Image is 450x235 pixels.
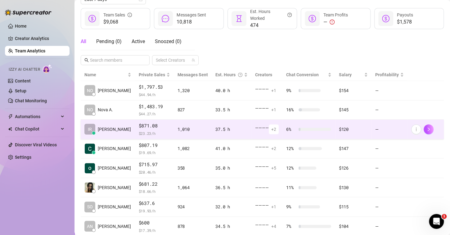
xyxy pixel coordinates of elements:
[90,57,141,64] input: Search members
[103,18,132,26] span: $9,068
[84,71,126,78] span: Name
[382,15,389,22] span: dollar-circle
[287,8,292,22] span: question-circle
[271,87,276,94] span: + 1
[397,18,413,26] span: $1,578
[371,158,407,178] td: —
[139,219,170,227] span: $600
[323,12,348,17] span: Team Profits
[81,69,135,81] th: Name
[15,124,59,134] span: Chat Copilot
[9,67,40,73] span: Izzy AI Chatter
[339,145,368,152] div: $147
[84,58,89,62] span: search
[98,184,131,191] span: [PERSON_NAME]
[139,72,165,77] span: Private Sales
[177,12,206,17] span: Messages Sent
[271,126,276,133] span: + 2
[371,197,407,217] td: —
[255,202,279,212] div: — — — —
[128,11,132,18] span: info-circle
[215,87,247,94] div: 40.0 h
[177,18,206,26] span: 10,818
[178,223,208,230] div: 878
[15,112,59,122] span: Automations
[371,178,407,197] td: —
[98,126,131,133] span: [PERSON_NAME]
[15,24,27,29] a: Home
[85,182,95,193] img: Joy Gabrielle P…
[286,72,319,77] span: Chat Conversion
[271,223,276,230] span: + 4
[178,106,208,113] div: 827
[5,9,52,16] img: logo-BBDzfeDw.svg
[286,203,296,210] span: 9 %
[323,18,348,26] div: —
[87,87,93,94] span: NO
[286,126,296,133] span: 6 %
[330,20,335,24] span: exclamation-circle
[178,165,208,171] div: 358
[339,72,352,77] span: Salary
[15,142,57,147] a: Discover Viral Videos
[339,126,368,133] div: $120
[308,15,316,22] span: dollar-circle
[178,72,208,77] span: Messages Sent
[215,71,242,78] div: Est. Hours
[139,130,170,136] span: $ 23.23 /h
[271,145,276,152] span: + 2
[178,145,208,152] div: 1,082
[15,33,65,43] a: Creator Analytics
[15,48,45,53] a: Team Analytics
[43,64,52,73] img: AI Chatter
[98,165,131,171] span: [PERSON_NAME]
[178,126,208,133] div: 1,010
[235,15,243,22] span: hourglass
[442,214,447,219] span: 1
[255,221,279,231] div: — — — —
[429,214,444,229] iframe: Intercom live chat
[339,106,368,113] div: $145
[139,208,170,214] span: $ 19.93 /h
[375,72,399,77] span: Profitability
[162,15,169,22] span: message
[139,111,170,117] span: $ 44.27 /h
[15,155,31,160] a: Settings
[103,11,132,18] div: Team Sales
[88,15,96,22] span: dollar-circle
[339,165,368,171] div: $126
[286,106,296,113] span: 16 %
[139,103,170,110] span: $1,483.19
[155,38,182,44] span: Snoozed ( 0 )
[250,8,292,22] div: Est. Hours Worked
[271,106,276,113] span: + 1
[255,86,279,95] div: — — — —
[139,180,170,188] span: $681.22
[339,223,368,230] div: $104
[371,100,407,120] td: —
[139,149,170,156] span: $ 19.69 /h
[339,87,368,94] div: $154
[271,165,276,171] span: + 5
[255,184,279,191] div: — — — —
[98,87,131,94] span: [PERSON_NAME]
[139,91,170,98] span: $ 44.94 /h
[414,127,418,131] span: more
[286,223,296,230] span: 7 %
[215,106,247,113] div: 33.5 h
[255,105,279,115] div: — — — —
[215,165,247,171] div: 35.0 h
[8,127,12,131] img: Chat Copilot
[286,184,296,191] span: 11 %
[251,69,282,81] th: Creators
[255,163,279,173] div: — — — —
[286,145,296,152] span: 12 %
[371,120,407,139] td: —
[286,87,296,94] span: 9 %
[139,200,170,207] span: $637.6
[132,38,145,44] span: Active
[215,184,247,191] div: 36.5 h
[139,142,170,149] span: $807.19
[178,87,208,94] div: 1,320
[8,114,13,119] span: thunderbolt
